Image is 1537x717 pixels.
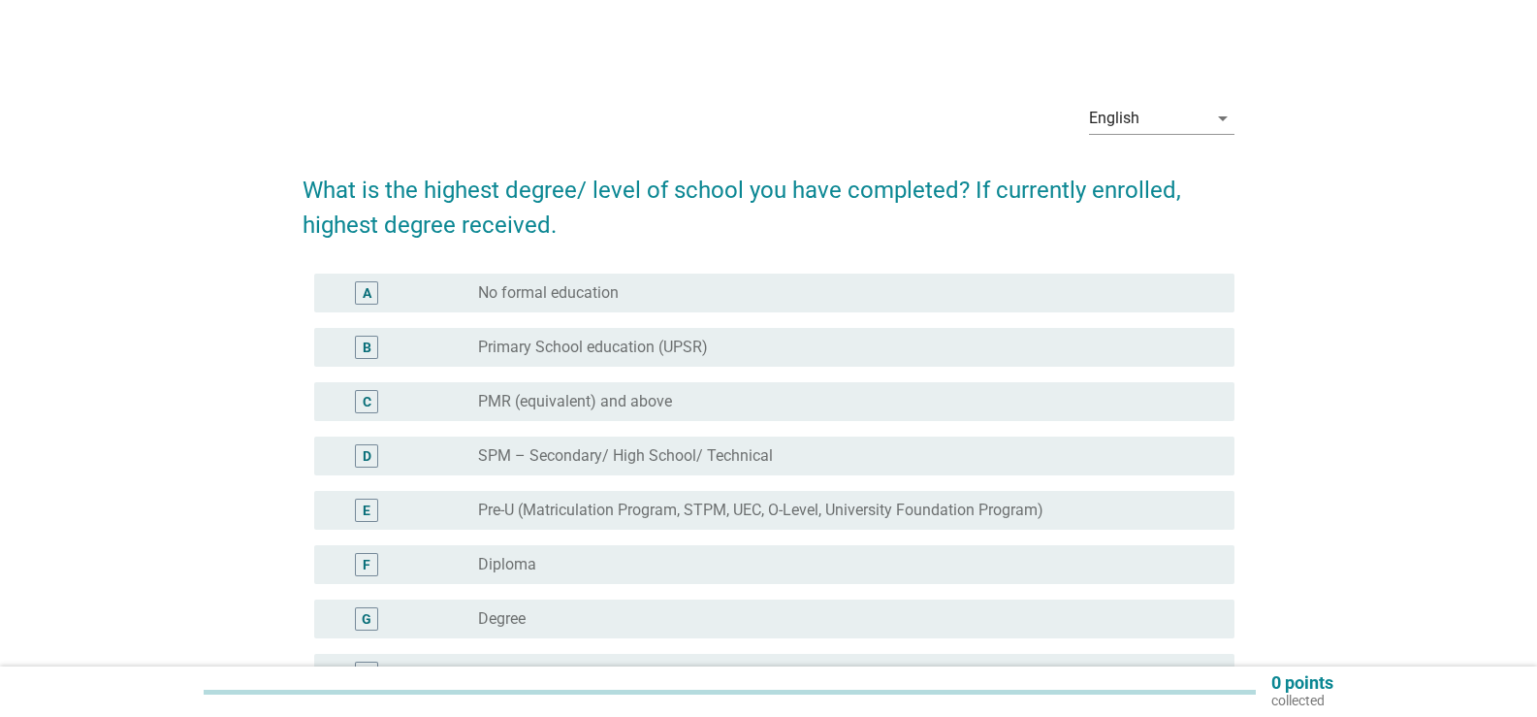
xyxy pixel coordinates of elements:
[1271,692,1333,709] p: collected
[1211,107,1234,130] i: arrow_drop_down
[363,555,370,575] div: F
[478,555,536,574] label: Diploma
[1089,110,1139,127] div: English
[478,283,619,303] label: No formal education
[478,609,526,629] label: Degree
[303,153,1234,243] h2: What is the highest degree/ level of school you have completed? If currently enrolled, highest de...
[363,446,371,467] div: D
[363,283,371,304] div: A
[478,501,1043,520] label: Pre-U (Matriculation Program, STPM, UEC, O-Level, University Foundation Program)
[478,338,708,357] label: Primary School education (UPSR)
[362,609,371,630] div: G
[478,392,672,411] label: PMR (equivalent) and above
[363,501,370,521] div: E
[478,446,773,466] label: SPM – Secondary/ High School/ Technical
[478,664,590,683] label: Master or higher
[363,338,371,358] div: B
[1271,674,1333,692] p: 0 points
[362,664,371,684] div: H
[363,392,371,412] div: C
